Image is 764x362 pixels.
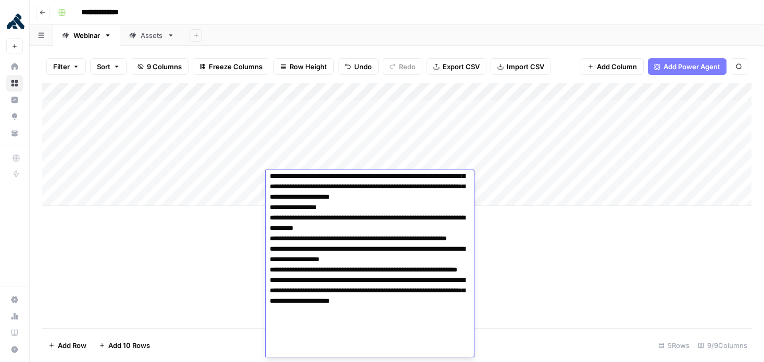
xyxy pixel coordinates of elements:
span: Sort [97,61,110,72]
button: Sort [90,58,127,75]
a: Opportunities [6,108,23,125]
a: Browse [6,75,23,92]
div: 9/9 Columns [694,337,752,354]
a: Usage [6,308,23,325]
button: Help + Support [6,341,23,358]
span: Row Height [290,61,327,72]
span: Freeze Columns [209,61,262,72]
span: 9 Columns [147,61,182,72]
button: 9 Columns [131,58,189,75]
span: Redo [399,61,416,72]
button: Add Column [581,58,644,75]
button: Undo [338,58,379,75]
button: Add 10 Rows [93,337,156,354]
a: Home [6,58,23,75]
a: Insights [6,92,23,108]
button: Export CSV [427,58,486,75]
button: Add Row [42,337,93,354]
img: Kong Logo [6,12,25,31]
span: Export CSV [443,61,480,72]
span: Import CSV [507,61,544,72]
button: Filter [46,58,86,75]
span: Filter [53,61,70,72]
a: Your Data [6,125,23,141]
button: Add Power Agent [648,58,727,75]
span: Add Column [597,61,637,72]
a: Settings [6,291,23,308]
div: Webinar [73,30,100,41]
button: Import CSV [491,58,551,75]
span: Add Power Agent [663,61,720,72]
a: Learning Hub [6,325,23,341]
div: 5 Rows [654,337,694,354]
div: Assets [141,30,163,41]
span: Add Row [58,340,86,351]
button: Row Height [273,58,334,75]
a: Assets [120,25,183,46]
button: Freeze Columns [193,58,269,75]
span: Add 10 Rows [108,340,150,351]
a: Webinar [53,25,120,46]
button: Redo [383,58,422,75]
span: Undo [354,61,372,72]
button: Workspace: Kong [6,8,23,34]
